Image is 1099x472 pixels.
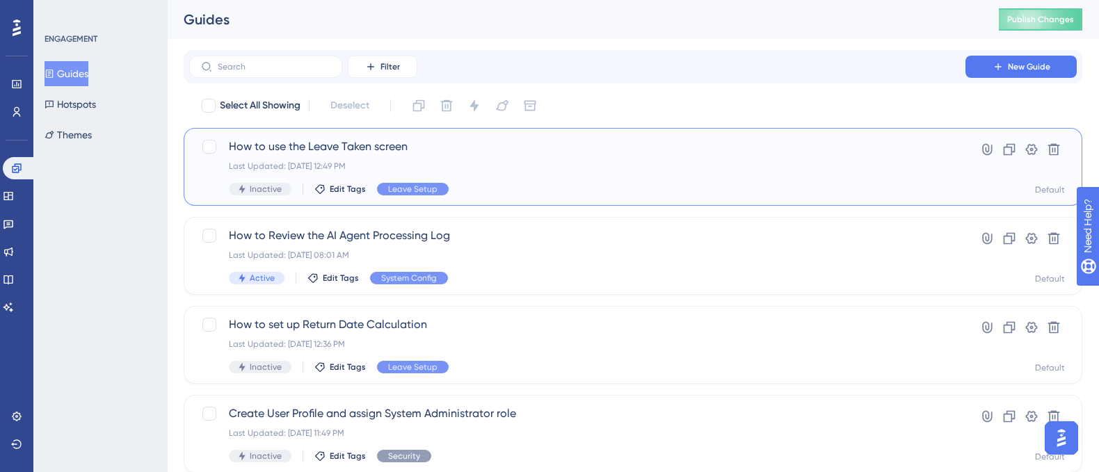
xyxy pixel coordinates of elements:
[229,428,926,439] div: Last Updated: [DATE] 11:49 PM
[1008,61,1050,72] span: New Guide
[229,161,926,172] div: Last Updated: [DATE] 12:49 PM
[229,250,926,261] div: Last Updated: [DATE] 08:01 AM
[1041,417,1082,459] iframe: UserGuiding AI Assistant Launcher
[314,184,366,195] button: Edit Tags
[250,272,275,284] span: Active
[33,3,87,20] span: Need Help?
[1035,451,1065,462] div: Default
[250,184,282,195] span: Inactive
[45,33,97,44] div: ENGAGEMENT
[388,184,438,195] span: Leave Setup
[388,450,420,462] span: Security
[229,227,926,244] span: How to Review the AI Agent Processing Log
[330,184,366,195] span: Edit Tags
[229,405,926,422] span: Create User Profile and assign System Administrator role
[220,97,300,114] span: Select All Showing
[314,361,366,373] button: Edit Tags
[218,62,330,72] input: Search
[348,56,417,78] button: Filter
[318,93,382,118] button: Deselect
[380,61,400,72] span: Filter
[45,122,92,147] button: Themes
[45,61,88,86] button: Guides
[1035,362,1065,373] div: Default
[229,339,926,350] div: Last Updated: [DATE] 12:36 PM
[45,92,96,117] button: Hotspots
[229,316,926,333] span: How to set up Return Date Calculation
[381,272,437,284] span: System Config
[330,97,369,114] span: Deselect
[250,361,282,373] span: Inactive
[323,272,359,284] span: Edit Tags
[1035,273,1065,284] div: Default
[330,361,366,373] span: Edit Tags
[999,8,1082,31] button: Publish Changes
[314,450,366,462] button: Edit Tags
[184,10,964,29] div: Guides
[229,138,926,155] span: How to use the Leave Taken screen
[965,56,1077,78] button: New Guide
[1035,184,1065,195] div: Default
[250,450,282,462] span: Inactive
[307,272,359,284] button: Edit Tags
[388,361,438,373] span: Leave Setup
[330,450,366,462] span: Edit Tags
